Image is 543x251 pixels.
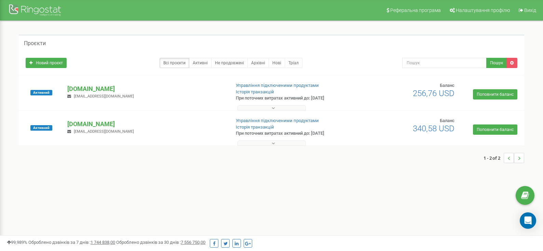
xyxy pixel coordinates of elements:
a: Поповнити баланс [473,89,517,100]
span: Оброблено дзвінків за 30 днів : [116,240,205,245]
a: Історія транзакцій [236,124,274,130]
span: 99,989% [7,240,27,245]
span: Баланс [440,118,454,123]
u: 1 744 838,00 [91,240,115,245]
span: 340,58 USD [413,124,454,133]
span: Оброблено дзвінків за 7 днів : [28,240,115,245]
span: Вихід [524,8,536,13]
span: [EMAIL_ADDRESS][DOMAIN_NAME] [74,129,134,134]
span: Налаштування профілю [456,8,510,13]
span: Реферальна програма [390,8,441,13]
input: Пошук [402,58,487,68]
nav: ... [484,146,524,170]
div: Open Intercom Messenger [520,212,536,229]
span: Активний [30,90,52,95]
a: Не продовжені [211,58,248,68]
p: При поточних витратах активний до: [DATE] [236,130,351,137]
span: 256,76 USD [413,89,454,98]
p: [DOMAIN_NAME] [67,120,225,129]
span: 1 - 2 of 2 [484,153,504,163]
p: [DOMAIN_NAME] [67,84,225,93]
a: Управління підключеними продуктами [236,118,319,123]
u: 7 556 750,00 [181,240,205,245]
p: При поточних витратах активний до: [DATE] [236,95,351,102]
a: Активні [189,58,212,68]
a: Архівні [247,58,269,68]
span: Активний [30,125,52,131]
h5: Проєкти [24,40,46,47]
span: Баланс [440,83,454,88]
a: Історія транзакцій [236,89,274,94]
a: Управління підключеними продуктами [236,83,319,88]
span: [EMAIL_ADDRESS][DOMAIN_NAME] [74,94,134,98]
button: Пошук [486,58,507,68]
a: Тріал [285,58,302,68]
a: Всі проєкти [160,58,189,68]
a: Поповнити баланс [473,124,517,135]
a: Новий проєкт [26,58,67,68]
a: Нові [269,58,285,68]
